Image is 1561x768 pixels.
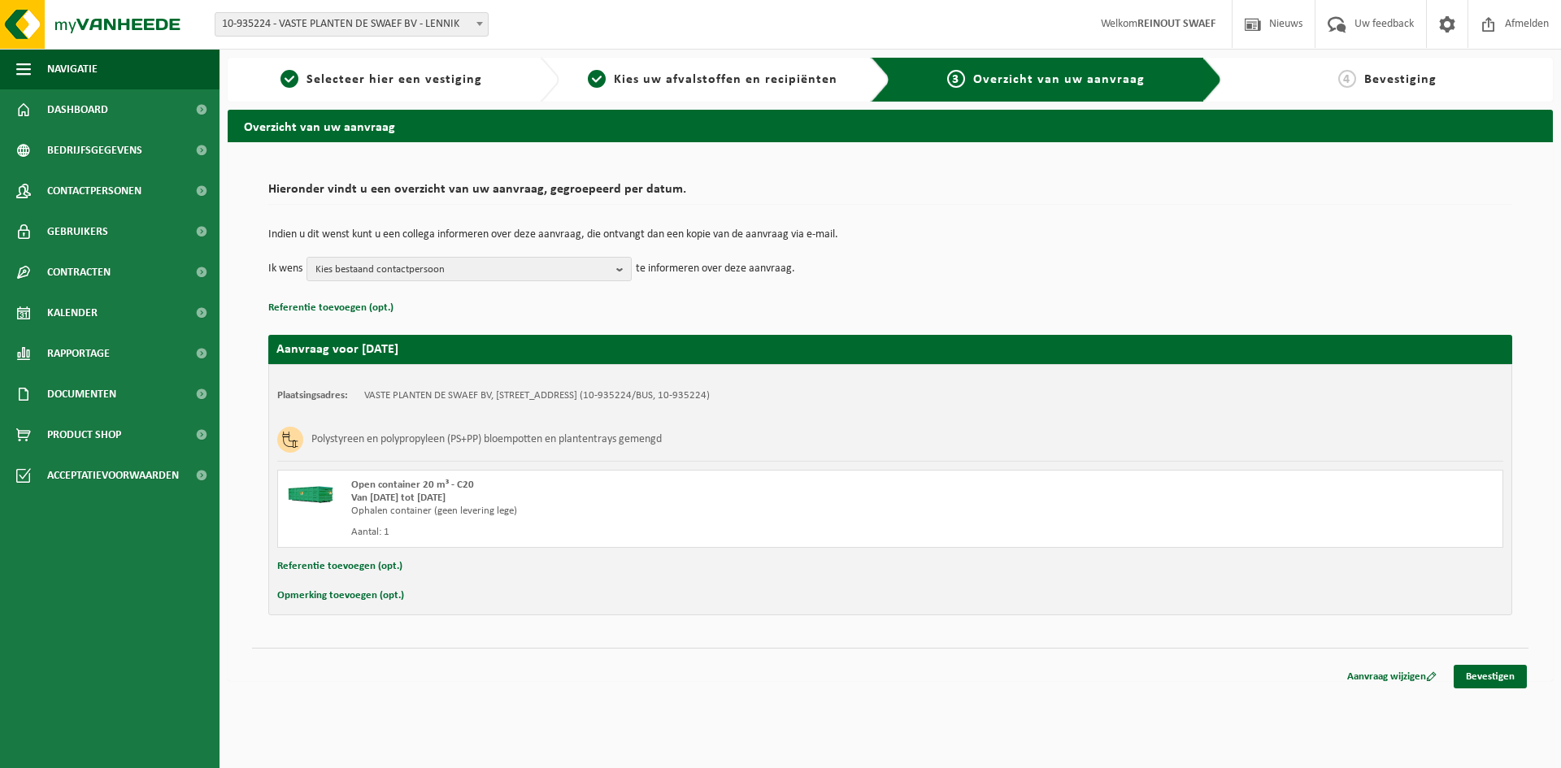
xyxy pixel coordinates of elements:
[1364,73,1437,86] span: Bevestiging
[268,257,302,281] p: Ik wens
[277,390,348,401] strong: Plaatsingsadres:
[47,130,142,171] span: Bedrijfsgegevens
[280,70,298,88] span: 1
[47,49,98,89] span: Navigatie
[315,258,610,282] span: Kies bestaand contactpersoon
[286,479,335,503] img: HK-XC-20-GN-00.png
[1454,665,1527,688] a: Bevestigen
[351,492,446,503] strong: Van [DATE] tot [DATE]
[567,70,859,89] a: 2Kies uw afvalstoffen en recipiënten
[636,257,795,281] p: te informeren over deze aanvraag.
[311,427,662,453] h3: Polystyreen en polypropyleen (PS+PP) bloempotten en plantentrays gemengd
[47,252,111,293] span: Contracten
[276,343,398,356] strong: Aanvraag voor [DATE]
[1137,18,1215,30] strong: REINOUT SWAEF
[351,479,474,490] span: Open container 20 m³ - C20
[236,70,527,89] a: 1Selecteer hier een vestiging
[1335,665,1449,688] a: Aanvraag wijzigen
[947,70,965,88] span: 3
[215,12,489,37] span: 10-935224 - VASTE PLANTEN DE SWAEF BV - LENNIK
[614,73,837,86] span: Kies uw afvalstoffen en recipiënten
[47,455,179,496] span: Acceptatievoorwaarden
[351,526,955,539] div: Aantal: 1
[588,70,606,88] span: 2
[47,333,110,374] span: Rapportage
[307,257,632,281] button: Kies bestaand contactpersoon
[268,229,1512,241] p: Indien u dit wenst kunt u een collega informeren over deze aanvraag, die ontvangt dan een kopie v...
[228,110,1553,141] h2: Overzicht van uw aanvraag
[47,293,98,333] span: Kalender
[277,556,402,577] button: Referentie toevoegen (opt.)
[215,13,488,36] span: 10-935224 - VASTE PLANTEN DE SWAEF BV - LENNIK
[47,374,116,414] span: Documenten
[47,211,108,252] span: Gebruikers
[1338,70,1356,88] span: 4
[47,414,121,455] span: Product Shop
[364,389,710,402] td: VASTE PLANTEN DE SWAEF BV, [STREET_ADDRESS] (10-935224/BUS, 10-935224)
[351,505,955,518] div: Ophalen container (geen levering lege)
[47,171,141,211] span: Contactpersonen
[307,73,482,86] span: Selecteer hier een vestiging
[973,73,1145,86] span: Overzicht van uw aanvraag
[277,585,404,606] button: Opmerking toevoegen (opt.)
[268,297,394,319] button: Referentie toevoegen (opt.)
[268,183,1512,205] h2: Hieronder vindt u een overzicht van uw aanvraag, gegroepeerd per datum.
[47,89,108,130] span: Dashboard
